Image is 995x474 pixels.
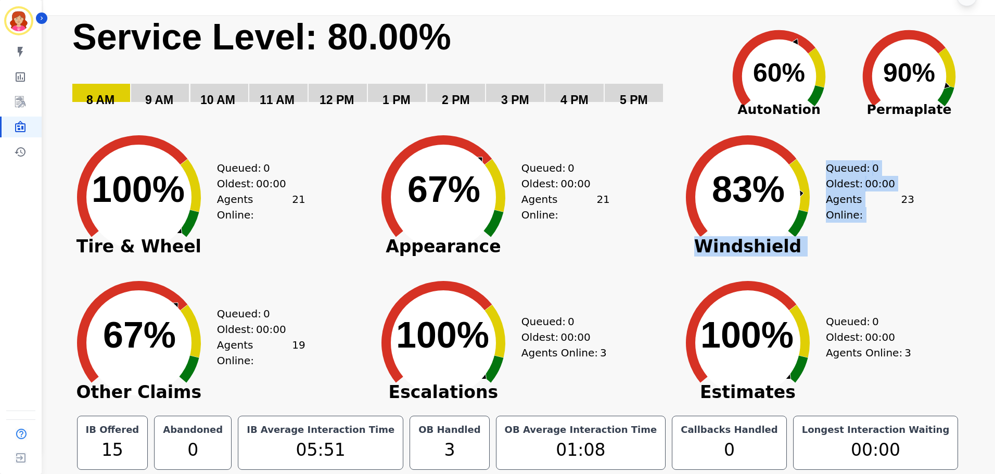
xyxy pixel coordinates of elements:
[217,191,305,223] div: Agents Online:
[872,314,879,329] span: 0
[103,315,176,355] text: 67%
[521,191,610,223] div: Agents Online:
[6,8,31,33] img: Bordered avatar
[826,314,904,329] div: Queued:
[365,387,521,398] span: Escalations
[217,306,295,322] div: Queued:
[161,422,225,437] div: Abandoned
[826,329,904,345] div: Oldest:
[568,314,575,329] span: 0
[679,437,780,463] div: 0
[260,93,295,107] text: 11 AM
[521,314,599,329] div: Queued:
[217,160,295,176] div: Queued:
[84,437,142,463] div: 15
[872,160,879,176] span: 0
[560,93,589,107] text: 4 PM
[416,422,482,437] div: OB Handled
[620,93,648,107] text: 5 PM
[700,315,794,355] text: 100%
[521,345,610,361] div: Agents Online:
[365,241,521,252] span: Appearance
[904,345,911,361] span: 3
[161,437,225,463] div: 0
[568,160,575,176] span: 0
[145,93,173,107] text: 9 AM
[826,176,904,191] div: Oldest:
[883,58,935,87] text: 90%
[501,93,529,107] text: 3 PM
[416,437,482,463] div: 3
[865,329,895,345] span: 00:00
[245,437,397,463] div: 05:51
[245,422,397,437] div: IB Average Interaction Time
[596,191,609,223] span: 21
[800,422,952,437] div: Longest Interaction Waiting
[826,345,914,361] div: Agents Online:
[292,191,305,223] span: 21
[71,15,712,122] svg: Service Level: 0%
[200,93,235,107] text: 10 AM
[442,93,470,107] text: 2 PM
[753,58,805,87] text: 60%
[826,160,904,176] div: Queued:
[292,337,305,368] span: 19
[320,93,354,107] text: 12 PM
[263,160,270,176] span: 0
[670,387,826,398] span: Estimates
[217,176,295,191] div: Oldest:
[86,93,114,107] text: 8 AM
[61,387,217,398] span: Other Claims
[600,345,607,361] span: 3
[256,322,286,337] span: 00:00
[826,191,914,223] div: Agents Online:
[800,437,952,463] div: 00:00
[396,315,489,355] text: 100%
[901,191,914,223] span: 23
[263,306,270,322] span: 0
[382,93,411,107] text: 1 PM
[503,437,659,463] div: 01:08
[503,422,659,437] div: OB Average Interaction Time
[256,176,286,191] span: 00:00
[521,160,599,176] div: Queued:
[679,422,780,437] div: Callbacks Handled
[61,241,217,252] span: Tire & Wheel
[560,329,591,345] span: 00:00
[217,322,295,337] div: Oldest:
[407,169,480,210] text: 67%
[712,169,785,210] text: 83%
[865,176,895,191] span: 00:00
[670,241,826,252] span: Windshield
[560,176,591,191] span: 00:00
[714,100,844,120] span: AutoNation
[844,100,974,120] span: Permaplate
[521,176,599,191] div: Oldest:
[72,17,451,57] text: Service Level: 80.00%
[92,169,185,210] text: 100%
[521,329,599,345] div: Oldest:
[217,337,305,368] div: Agents Online:
[84,422,142,437] div: IB Offered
